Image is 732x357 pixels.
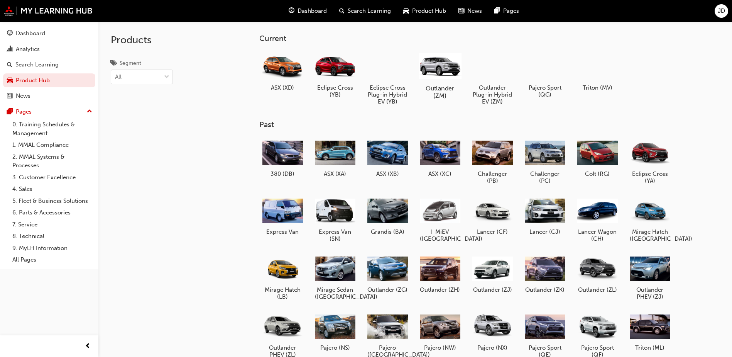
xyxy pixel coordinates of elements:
[718,7,725,15] span: JD
[467,7,482,15] span: News
[9,254,95,266] a: All Pages
[298,7,327,15] span: Dashboard
[494,6,500,16] span: pages-icon
[577,84,618,91] h5: Triton (MV)
[419,85,462,99] h5: Outlander (ZM)
[469,136,516,187] a: Challenger (PB)
[9,119,95,139] a: 0. Training Schedules & Management
[3,42,95,56] a: Analytics
[397,3,452,19] a: car-iconProduct Hub
[525,228,565,235] h5: Lancer (CJ)
[312,194,358,245] a: Express Van (SN)
[417,309,463,354] a: Pajero (NW)
[9,183,95,195] a: 4. Sales
[9,151,95,172] a: 2. MMAL Systems & Processes
[522,49,568,101] a: Pajero Sport (QG)
[367,228,408,235] h5: Grandis (BA)
[16,45,40,54] div: Analytics
[472,228,513,235] h5: Lancer (CF)
[420,344,460,351] h5: Pajero (NW)
[577,286,618,293] h5: Outlander (ZL)
[7,77,13,84] span: car-icon
[9,195,95,207] a: 5. Fleet & Business Solutions
[315,286,355,300] h5: Mirage Sedan ([GEOGRAPHIC_DATA])
[412,7,446,15] span: Product Hub
[262,84,303,91] h5: ASX (XD)
[259,194,306,238] a: Express Van
[315,228,355,242] h5: Express Van (SN)
[574,252,620,296] a: Outlander (ZL)
[522,194,568,238] a: Lancer (CJ)
[115,73,122,82] div: All
[312,252,358,303] a: Mirage Sedan ([GEOGRAPHIC_DATA])
[472,170,513,184] h5: Challenger (PB)
[339,6,345,16] span: search-icon
[111,34,173,46] h2: Products
[452,3,488,19] a: news-iconNews
[7,30,13,37] span: guage-icon
[312,136,358,180] a: ASX (XA)
[574,194,620,245] a: Lancer Wagon (CH)
[574,136,620,180] a: Colt (RG)
[364,194,411,238] a: Grandis (BA)
[289,6,294,16] span: guage-icon
[333,3,397,19] a: search-iconSearch Learning
[15,60,59,69] div: Search Learning
[364,49,411,108] a: Eclipse Cross Plug-in Hybrid EV (YB)
[9,219,95,231] a: 7. Service
[364,252,411,296] a: Outlander (ZG)
[315,344,355,351] h5: Pajero (NS)
[488,3,525,19] a: pages-iconPages
[9,139,95,151] a: 1. MMAL Compliance
[367,170,408,177] h5: ASX (XB)
[630,228,670,242] h5: Mirage Hatch ([GEOGRAPHIC_DATA])
[627,252,673,303] a: Outlander PHEV (ZJ)
[3,105,95,119] button: Pages
[469,49,516,108] a: Outlander Plug-in Hybrid EV (ZM)
[417,49,463,101] a: Outlander (ZM)
[259,252,306,303] a: Mirage Hatch (LB)
[4,6,93,16] img: mmal
[367,84,408,105] h5: Eclipse Cross Plug-in Hybrid EV (YB)
[9,230,95,242] a: 8. Technical
[574,49,620,94] a: Triton (MV)
[9,172,95,184] a: 3. Customer Excellence
[111,60,117,67] span: tags-icon
[627,136,673,187] a: Eclipse Cross (YA)
[348,7,391,15] span: Search Learning
[630,170,670,184] h5: Eclipse Cross (YA)
[472,344,513,351] h5: Pajero (NX)
[458,6,464,16] span: news-icon
[420,228,460,242] h5: I-MiEV ([GEOGRAPHIC_DATA])
[7,61,12,68] span: search-icon
[503,7,519,15] span: Pages
[315,84,355,98] h5: Eclipse Cross (YB)
[87,107,92,117] span: up-icon
[577,228,618,242] h5: Lancer Wagon (CH)
[715,4,728,18] button: JD
[472,286,513,293] h5: Outlander (ZJ)
[3,26,95,41] a: Dashboard
[312,49,358,101] a: Eclipse Cross (YB)
[367,286,408,293] h5: Outlander (ZG)
[7,93,13,100] span: news-icon
[627,194,673,245] a: Mirage Hatch ([GEOGRAPHIC_DATA])
[259,120,698,129] h3: Past
[403,6,409,16] span: car-icon
[7,109,13,116] span: pages-icon
[417,136,463,180] a: ASX (XC)
[420,286,460,293] h5: Outlander (ZH)
[420,170,460,177] h5: ASX (XC)
[259,49,306,94] a: ASX (XD)
[469,252,516,296] a: Outlander (ZJ)
[7,46,13,53] span: chart-icon
[262,286,303,300] h5: Mirage Hatch (LB)
[525,84,565,98] h5: Pajero Sport (QG)
[9,242,95,254] a: 9. MyLH Information
[472,84,513,105] h5: Outlander Plug-in Hybrid EV (ZM)
[16,107,32,116] div: Pages
[315,170,355,177] h5: ASX (XA)
[262,170,303,177] h5: 380 (DB)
